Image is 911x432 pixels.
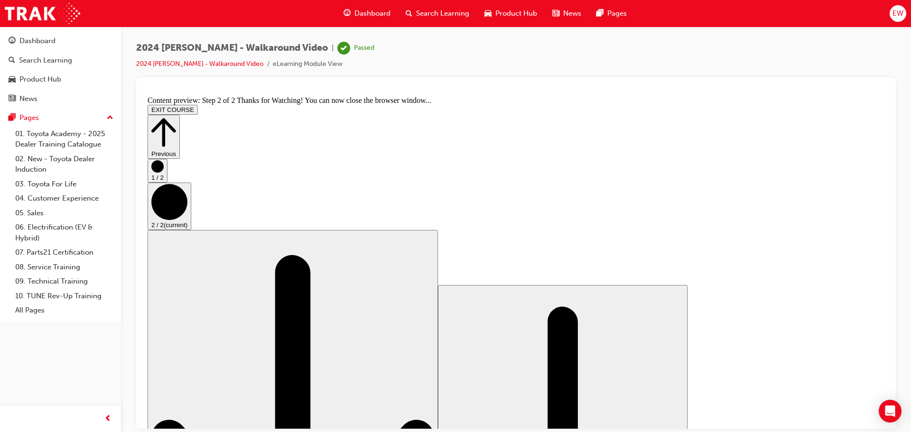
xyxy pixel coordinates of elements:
span: learningRecordVerb_PASS-icon [337,42,350,55]
span: car-icon [484,8,492,19]
div: Open Intercom Messenger [879,400,902,423]
span: 2 / 2 [8,129,20,136]
a: 07. Parts21 Certification [11,245,117,260]
div: Pages [19,112,39,123]
span: (current) [20,129,44,136]
a: 09. Technical Training [11,274,117,289]
span: Previous [8,58,32,65]
span: prev-icon [104,413,112,425]
button: EXIT COURSE [4,12,54,22]
div: News [19,93,37,104]
div: Search Learning [19,55,72,66]
a: guage-iconDashboard [336,4,398,23]
span: EW [892,8,903,19]
span: Search Learning [416,8,469,19]
a: 02. New - Toyota Dealer Induction [11,152,117,177]
a: 2024 [PERSON_NAME] - Walkaround Video [136,60,263,68]
a: search-iconSearch Learning [398,4,477,23]
a: news-iconNews [545,4,589,23]
div: Passed [354,44,374,53]
div: Dashboard [19,36,56,46]
button: DashboardSearch LearningProduct HubNews [4,30,117,109]
span: | [332,43,334,54]
span: up-icon [107,112,113,124]
a: 05. Sales [11,206,117,221]
a: 10. TUNE Rev-Up Training [11,289,117,303]
a: 06. Electrification (EV & Hybrid) [11,220,117,245]
a: News [4,90,117,108]
a: All Pages [11,303,117,318]
span: news-icon [9,95,16,103]
span: 2024 [PERSON_NAME] - Walkaround Video [136,43,328,54]
img: Trak [5,3,80,24]
a: Search Learning [4,52,117,69]
button: Previous [4,22,36,66]
a: Dashboard [4,32,117,50]
button: Pages [4,109,117,127]
button: EW [890,5,906,22]
span: car-icon [9,75,16,84]
a: 04. Customer Experience [11,191,117,206]
div: Content preview: Step 2 of 2 Thanks for Watching! You can now close the browser window... [4,4,741,12]
button: 2 / 2(current) [4,90,47,138]
span: news-icon [552,8,559,19]
a: Product Hub [4,71,117,88]
span: guage-icon [344,8,351,19]
span: pages-icon [596,8,604,19]
a: pages-iconPages [589,4,634,23]
a: 08. Service Training [11,260,117,275]
span: guage-icon [9,37,16,46]
span: search-icon [406,8,412,19]
span: News [563,8,581,19]
button: 1 / 2 [4,66,24,90]
span: Pages [607,8,627,19]
a: car-iconProduct Hub [477,4,545,23]
span: Dashboard [354,8,390,19]
li: eLearning Module View [273,59,343,70]
a: 01. Toyota Academy - 2025 Dealer Training Catalogue [11,127,117,152]
span: Product Hub [495,8,537,19]
div: Product Hub [19,74,61,85]
span: pages-icon [9,114,16,122]
span: search-icon [9,56,15,65]
span: 1 / 2 [8,82,20,89]
a: 03. Toyota For Life [11,177,117,192]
